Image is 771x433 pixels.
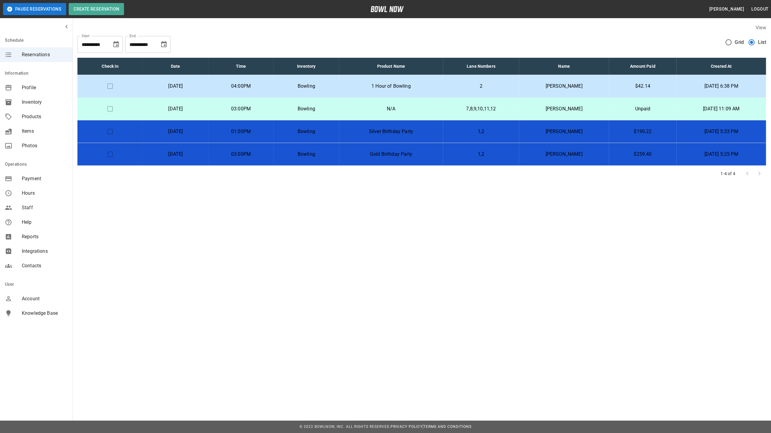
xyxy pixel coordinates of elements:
[22,262,68,269] span: Contacts
[213,128,269,135] p: 01:00PM
[443,58,519,75] th: Lane Numbers
[148,128,203,135] p: [DATE]
[22,113,68,120] span: Products
[22,204,68,211] span: Staff
[279,128,334,135] p: Bowling
[22,310,68,317] span: Knowledge Base
[279,105,334,112] p: Bowling
[448,105,514,112] p: 7,8,9,10,11,12
[213,151,269,158] p: 03:00PM
[22,99,68,106] span: Inventory
[69,3,124,15] button: Create Reservation
[735,39,744,46] span: Grid
[22,175,68,182] span: Payment
[22,190,68,197] span: Hours
[299,425,390,429] span: © 2022 BowlNow, Inc. All Rights Reserved.
[681,105,761,112] p: [DATE] 11:09 AM
[756,25,766,31] label: View
[22,233,68,240] span: Reports
[448,151,514,158] p: 1,2
[519,58,609,75] th: Name
[148,151,203,158] p: [DATE]
[22,295,68,302] span: Account
[524,128,604,135] p: [PERSON_NAME]
[110,38,122,50] button: Choose date, selected date is Sep 29, 2025
[77,58,143,75] th: Check In
[213,83,269,90] p: 04:00PM
[423,425,472,429] a: Terms and Conditions
[614,105,672,112] p: Unpaid
[677,58,766,75] th: Created At
[143,58,208,75] th: Date
[721,171,735,177] p: 1-4 of 4
[614,128,672,135] p: $190.22
[344,83,438,90] p: 1 Hour of Bowling
[344,105,438,112] p: N/A
[22,142,68,149] span: Photos
[339,58,443,75] th: Product Name
[609,58,677,75] th: Amount Paid
[208,58,274,75] th: Time
[448,83,514,90] p: 2
[22,51,68,58] span: Reservations
[681,151,761,158] p: [DATE] 5:25 PM
[213,105,269,112] p: 03:00PM
[758,39,766,46] span: List
[344,151,438,158] p: Gold Birthday Party
[279,83,334,90] p: Bowling
[524,83,604,90] p: [PERSON_NAME]
[681,128,761,135] p: [DATE] 5:33 PM
[371,6,404,12] img: logo
[614,151,672,158] p: $259.40
[3,3,66,15] button: Pause Reservations
[749,4,771,15] button: Logout
[448,128,514,135] p: 1,2
[524,105,604,112] p: [PERSON_NAME]
[22,219,68,226] span: Help
[22,84,68,91] span: Profile
[158,38,170,50] button: Choose date, selected date is Oct 29, 2025
[22,248,68,255] span: Integrations
[390,425,423,429] a: Privacy Policy
[681,83,761,90] p: [DATE] 6:38 PM
[148,105,203,112] p: [DATE]
[707,4,746,15] button: [PERSON_NAME]
[279,151,334,158] p: Bowling
[614,83,672,90] p: $42.14
[22,128,68,135] span: Items
[274,58,339,75] th: Inventory
[524,151,604,158] p: [PERSON_NAME]
[148,83,203,90] p: [DATE]
[344,128,438,135] p: Silver Birthday Party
